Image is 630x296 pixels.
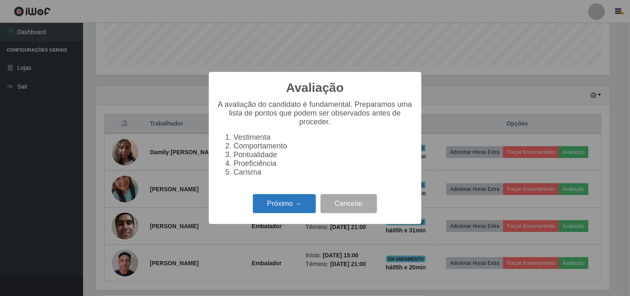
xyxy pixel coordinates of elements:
[234,150,413,159] li: Pontualidade
[234,133,413,142] li: Vestimenta
[234,159,413,168] li: Proeficiência
[234,142,413,150] li: Comportamento
[217,100,413,126] p: A avaliação do candidato é fundamental. Preparamos uma lista de pontos que podem ser observados a...
[286,80,344,95] h2: Avaliação
[253,194,316,214] button: Próximo →
[234,168,413,177] li: Carisma
[321,194,377,214] button: Cancelar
